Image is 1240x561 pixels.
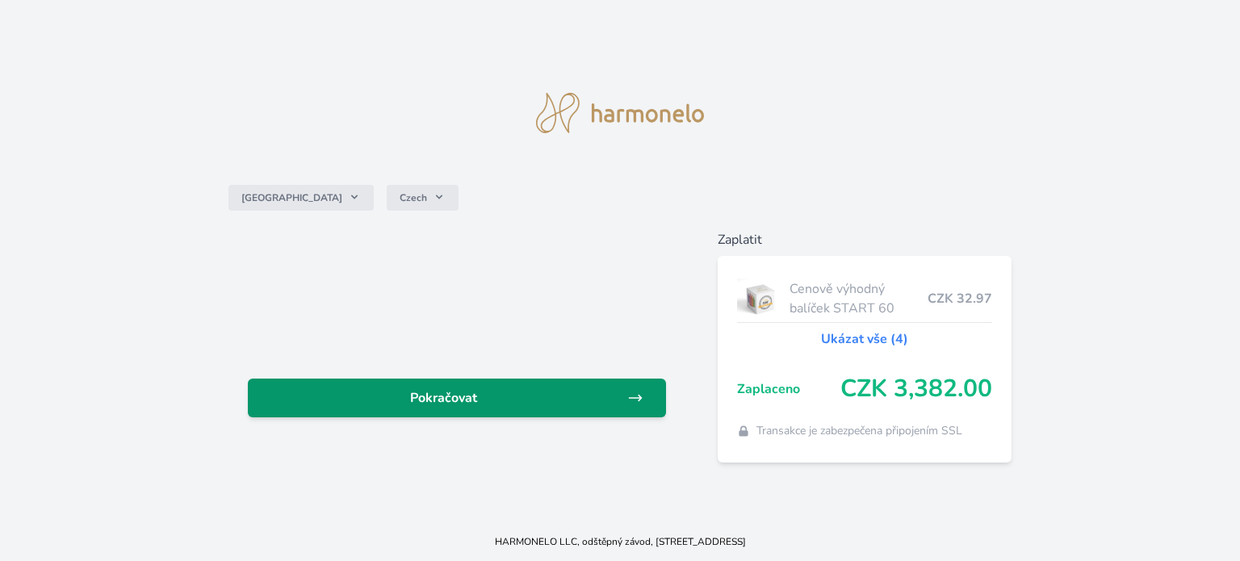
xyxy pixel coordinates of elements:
button: [GEOGRAPHIC_DATA] [228,185,374,211]
span: CZK 32.97 [928,289,992,308]
a: Pokračovat [248,379,666,417]
span: Cenově výhodný balíček START 60 [790,279,928,318]
span: CZK 3,382.00 [840,375,992,404]
a: Ukázat vše (4) [821,329,908,349]
button: Czech [387,185,459,211]
img: start.jpg [737,278,783,319]
span: [GEOGRAPHIC_DATA] [241,191,342,204]
h6: Zaplatit [718,230,1012,249]
span: Transakce je zabezpečena připojením SSL [756,423,962,439]
span: Pokračovat [261,388,627,408]
span: Zaplaceno [737,379,840,399]
span: Czech [400,191,427,204]
img: logo.svg [536,93,704,133]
